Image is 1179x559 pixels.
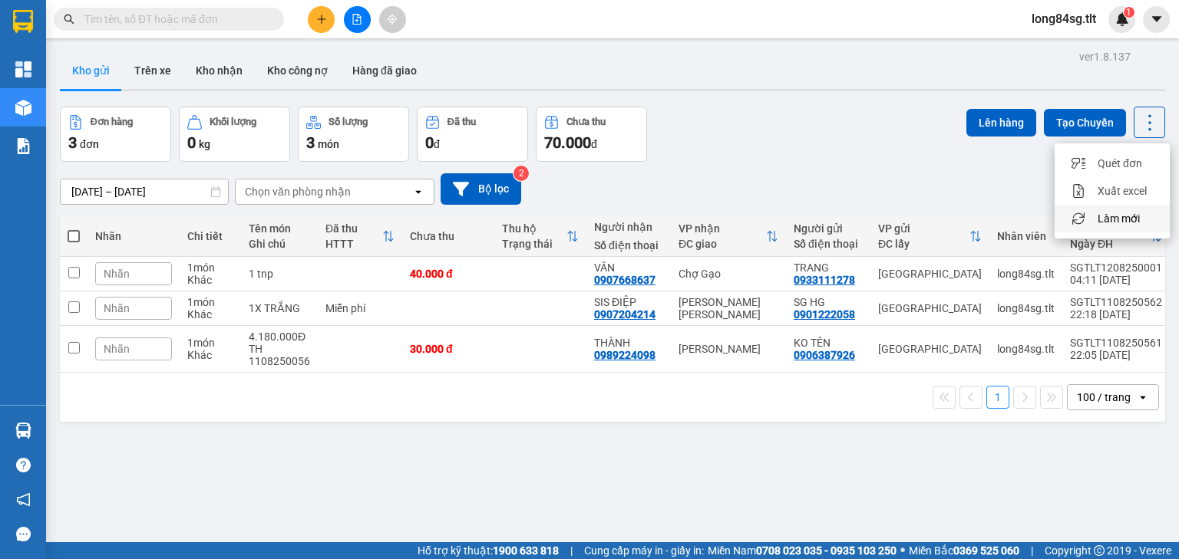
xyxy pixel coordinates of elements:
button: Hàng đã giao [340,52,429,89]
th: Toggle SortBy [318,216,402,257]
div: ĐC giao [679,238,766,250]
img: dashboard-icon [15,61,31,77]
button: file-add [344,6,371,33]
button: Số lượng3món [298,107,409,162]
div: Nhãn [95,230,172,242]
div: Chọn văn phòng nhận [245,184,351,199]
div: HTTT [325,238,382,250]
div: Trạng thái [502,238,566,250]
div: 22:18 [DATE] [1070,308,1162,321]
div: long84sg.tlt [997,343,1055,355]
span: 3 [306,133,315,152]
div: TRANG [794,261,863,274]
div: Số điện thoại [594,239,663,252]
img: warehouse-icon [15,100,31,116]
img: icon-new-feature [1115,12,1129,26]
div: Tên món [249,222,310,235]
div: [GEOGRAPHIC_DATA] [878,343,982,355]
span: 70.000 [544,133,591,152]
div: VP nhận [679,222,766,235]
span: Cung cấp máy in - giấy in: [584,542,704,559]
div: Số điện thoại [794,238,863,250]
div: Chưa thu [410,230,487,242]
button: Khối lượng0kg [179,107,290,162]
div: Thu hộ [502,222,566,235]
div: 0933111278 [794,274,855,286]
div: [GEOGRAPHIC_DATA] [878,302,982,314]
span: | [570,542,573,559]
strong: 0708 023 035 - 0935 103 250 [756,544,897,557]
ul: Menu [1055,143,1170,238]
div: Đơn hàng [91,117,133,127]
div: 0901222058 [794,308,855,321]
span: đ [434,138,440,150]
th: Toggle SortBy [870,216,989,257]
span: notification [16,492,31,507]
span: question-circle [16,458,31,472]
div: Khác [187,274,233,286]
div: 0907668637 [594,274,656,286]
span: món [318,138,339,150]
div: 1 món [187,337,233,349]
span: message [16,527,31,541]
div: SGTLT1108250562 [1070,296,1162,308]
div: Miễn phí [325,302,395,314]
div: Chưa thu [566,117,606,127]
div: THÀNH [594,337,663,349]
button: Đã thu0đ [417,107,528,162]
div: long84sg.tlt [997,302,1055,314]
div: ĐC lấy [878,238,969,250]
button: aim [379,6,406,33]
div: Ngày ĐH [1070,238,1150,250]
div: 22:05 [DATE] [1070,349,1162,361]
span: Nhãn [104,343,130,355]
div: long84sg.tlt [997,268,1055,280]
button: Kho công nợ [255,52,340,89]
div: Khác [187,349,233,361]
span: Quét đơn [1098,156,1142,171]
span: Miền Nam [708,542,897,559]
div: KO TÊN [794,337,863,349]
input: Select a date range. [61,179,228,204]
svg: open [412,186,424,198]
span: kg [199,138,210,150]
span: Làm mới [1098,211,1140,226]
span: 3 [68,133,77,152]
button: Lên hàng [966,109,1036,136]
div: 0906387926 [794,349,855,361]
div: Ghi chú [249,238,310,250]
img: solution-icon [15,138,31,154]
button: Chưa thu70.000đ [536,107,647,162]
div: SGTLT1208250001 [1070,261,1162,274]
span: caret-down [1150,12,1164,26]
strong: 0369 525 060 [953,544,1019,557]
span: | [1031,542,1033,559]
button: Trên xe [122,52,183,89]
div: Số lượng [329,117,368,127]
input: Tìm tên, số ĐT hoặc mã đơn [84,11,266,28]
button: 1 [986,386,1009,409]
div: Chi tiết [187,230,233,242]
span: Miền Bắc [909,542,1019,559]
span: Nhãn [104,268,130,280]
div: 04:11 [DATE] [1070,274,1162,286]
div: 1 món [187,296,233,308]
div: Khác [187,308,233,321]
span: plus [316,14,327,25]
button: plus [308,6,335,33]
div: 0907204214 [594,308,656,321]
div: 0989224098 [594,349,656,361]
div: SIS ĐIỆP [594,296,663,308]
span: long84sg.tlt [1019,9,1108,28]
div: Khối lượng [210,117,256,127]
span: 1 [1126,7,1131,18]
div: [GEOGRAPHIC_DATA] [878,268,982,280]
svg: open [1137,391,1149,403]
span: aim [387,14,398,25]
span: đ [591,138,597,150]
div: VÂN [594,261,663,274]
div: Chợ Gạo [679,268,778,280]
sup: 1 [1124,7,1134,18]
span: ⚪️ [900,547,905,554]
div: 1X TRẮNG [249,302,310,314]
